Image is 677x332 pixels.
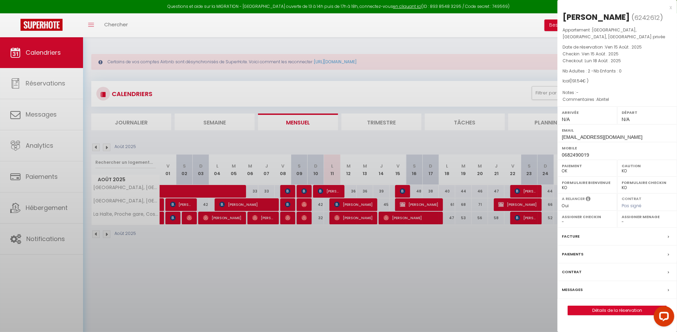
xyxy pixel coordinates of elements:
p: Appartement : [563,27,672,40]
span: N/A [562,117,570,122]
p: Checkout : [563,57,672,64]
span: Abritel [596,96,609,102]
label: A relancer [562,196,585,202]
iframe: LiveChat chat widget [648,303,677,332]
span: 6242612 [634,13,660,22]
label: Formulaire Bienvenue [562,179,613,186]
span: Pas signé [622,203,641,209]
label: Arrivée [562,109,613,116]
i: Sélectionner OUI si vous souhaiter envoyer les séquences de messages post-checkout [586,196,591,203]
span: N/A [622,117,629,122]
div: x [557,3,672,12]
button: Détails de la réservation [568,306,667,315]
label: Contrat [622,196,641,200]
span: [GEOGRAPHIC_DATA], [GEOGRAPHIC_DATA], [GEOGRAPHIC_DATA] privée [563,27,665,40]
span: Nb Enfants : 0 [594,68,622,74]
span: ( ) [632,13,663,22]
span: Ven 15 Août . 2025 [605,44,642,50]
span: ( € ) [570,78,588,84]
span: 191.54 [571,78,582,84]
p: Date de réservation : [563,44,672,51]
label: Contrat [562,268,582,276]
label: Mobile [562,145,673,151]
label: Email [562,127,673,134]
a: Détails de la réservation [568,306,666,315]
span: Lun 18 Août . 2025 [585,58,621,64]
span: Ven 15 Août . 2025 [582,51,619,57]
label: Paiement [562,162,613,169]
div: Ical [563,78,672,84]
p: Commentaires : [563,96,672,103]
label: Paiements [562,251,583,258]
label: Assigner Checkin [562,213,613,220]
span: [EMAIL_ADDRESS][DOMAIN_NAME] [562,134,642,140]
label: Messages [562,286,583,293]
span: Nb Adultes : 2 - [563,68,622,74]
label: Départ [622,109,673,116]
label: Formulaire Checkin [622,179,673,186]
p: Notes : [563,89,672,96]
span: - [576,90,579,95]
label: Facture [562,233,580,240]
p: Checkin : [563,51,672,57]
label: Assigner Menage [622,213,673,220]
span: 0682490019 [562,152,589,158]
div: [PERSON_NAME] [563,12,630,23]
label: Caution [622,162,673,169]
